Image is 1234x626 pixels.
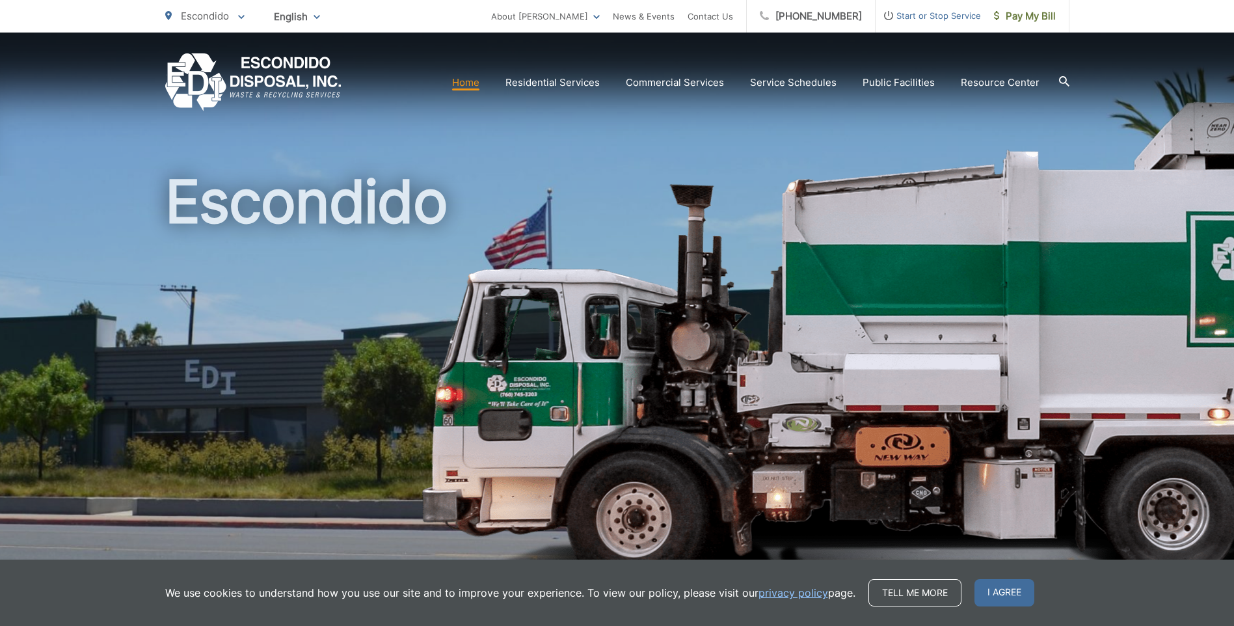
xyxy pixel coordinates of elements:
span: I agree [974,579,1034,606]
a: Resource Center [961,75,1040,90]
a: Public Facilities [863,75,935,90]
span: English [264,5,330,28]
a: Commercial Services [626,75,724,90]
a: privacy policy [758,585,828,601]
a: About [PERSON_NAME] [491,8,600,24]
a: Residential Services [505,75,600,90]
a: EDCD logo. Return to the homepage. [165,53,342,111]
h1: Escondido [165,169,1069,581]
span: Escondido [181,10,229,22]
a: Contact Us [688,8,733,24]
a: Service Schedules [750,75,837,90]
span: Pay My Bill [994,8,1056,24]
a: Home [452,75,479,90]
a: Tell me more [868,579,961,606]
a: News & Events [613,8,675,24]
p: We use cookies to understand how you use our site and to improve your experience. To view our pol... [165,585,855,601]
